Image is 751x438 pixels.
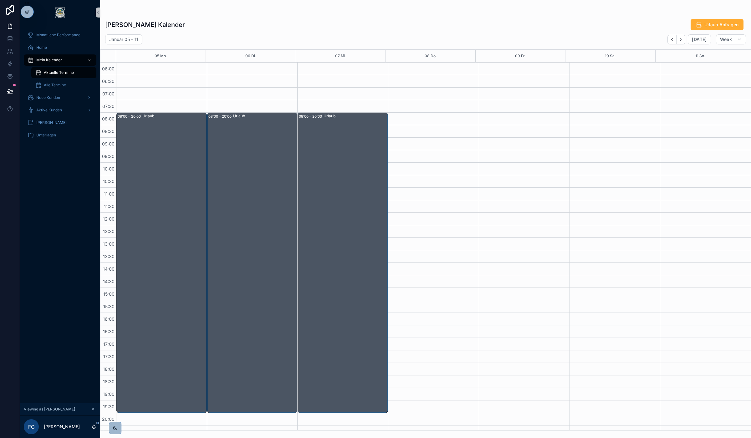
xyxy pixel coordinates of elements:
div: scrollable content [20,25,100,149]
a: Monatliche Performance [24,29,96,41]
button: 07 Mi. [335,50,346,62]
span: 17:00 [102,341,116,347]
span: 13:00 [101,241,116,247]
span: 10:30 [101,179,116,184]
span: Unterlagen [36,133,56,138]
span: 19:00 [101,391,116,397]
span: 08:00 [100,116,116,121]
span: Aktive Kunden [36,108,62,113]
button: Back [667,35,677,44]
span: 10:00 [101,166,116,171]
span: Week [720,37,732,42]
div: 08:00 – 20:00Urlaub [207,113,297,413]
span: Monatliche Performance [36,33,80,38]
div: 08:00 – 20:00Urlaub [117,113,207,413]
span: 15:00 [102,291,116,297]
button: 09 Fr. [515,50,526,62]
div: 08:00 – 20:00Urlaub [298,113,388,413]
span: 16:30 [101,329,116,334]
span: [DATE] [692,37,707,42]
button: Next [677,35,685,44]
span: Urlaub Anfragen [704,22,738,28]
span: 17:30 [102,354,116,359]
button: Urlaub Anfragen [691,19,743,30]
button: 08 Do. [425,50,437,62]
span: 09:00 [100,141,116,146]
a: Home [24,42,96,53]
span: 18:00 [101,366,116,372]
div: 08:00 – 20:00 [118,113,142,120]
span: 16:00 [101,316,116,322]
div: 08:00 – 20:00 [299,113,324,120]
span: Home [36,45,47,50]
span: 12:30 [101,229,116,234]
a: Alle Termine [31,79,96,91]
span: [PERSON_NAME] [36,120,67,125]
span: 13:30 [101,254,116,259]
a: Aktuelle Termine [31,67,96,78]
a: Neue Kunden [24,92,96,103]
span: 14:00 [101,266,116,272]
div: Urlaub [324,114,387,119]
span: 11:00 [102,191,116,196]
h2: Januar 05 – 11 [109,36,138,43]
span: 08:30 [100,129,116,134]
button: 05 Mo. [155,50,167,62]
span: 20:30 [100,429,116,434]
span: 12:00 [101,216,116,222]
span: 14:30 [101,279,116,284]
button: 11 So. [695,50,705,62]
span: Alle Termine [44,83,66,88]
span: Mein Kalender [36,58,62,63]
span: 07:00 [101,91,116,96]
div: 08:00 – 20:00 [208,113,233,120]
span: 07:30 [101,104,116,109]
span: 18:30 [101,379,116,384]
span: 19:30 [101,404,116,409]
a: Mein Kalender [24,54,96,66]
span: 06:00 [100,66,116,71]
button: 06 Di. [245,50,256,62]
a: [PERSON_NAME] [24,117,96,128]
span: 06:30 [100,79,116,84]
button: 10 Sa. [605,50,616,62]
span: 09:30 [100,154,116,159]
p: [PERSON_NAME] [44,424,80,430]
a: Aktive Kunden [24,104,96,116]
span: Aktuelle Termine [44,70,74,75]
span: Viewing as [PERSON_NAME] [24,407,75,412]
button: Week [716,34,746,44]
span: FC [28,423,35,430]
span: 20:00 [100,416,116,422]
a: Unterlagen [24,130,96,141]
div: Urlaub [142,114,206,119]
button: [DATE] [688,34,711,44]
img: App logo [55,8,65,18]
span: 11:30 [102,204,116,209]
span: Neue Kunden [36,95,60,100]
div: Urlaub [233,114,297,119]
h1: [PERSON_NAME] Kalender [105,20,185,29]
span: 15:30 [102,304,116,309]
